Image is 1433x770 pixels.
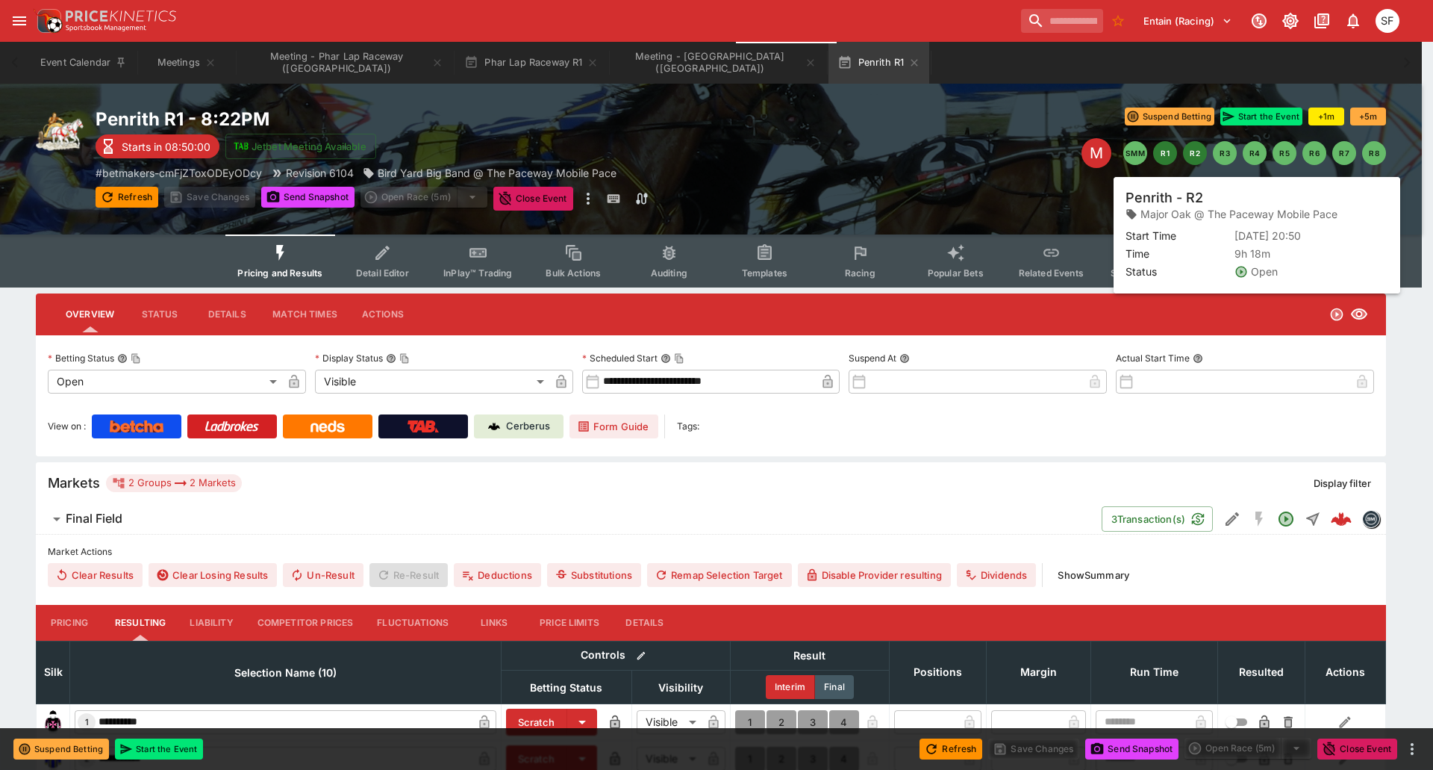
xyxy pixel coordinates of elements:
[677,415,699,438] label: Tags:
[283,563,363,587] button: Un-Result
[378,165,616,181] p: Bird Yard Big Band @ The Paceway Mobile Pace
[260,296,349,332] button: Match Times
[845,267,875,279] span: Racing
[110,420,163,432] img: Betcha
[365,605,461,641] button: Fluctuations
[455,42,608,84] button: Phar Lap Raceway R1
[767,710,796,734] button: 2
[1308,7,1335,34] button: Documentation
[234,139,249,154] img: jetbet-logo.svg
[408,420,439,432] img: TabNZ
[33,6,63,36] img: PriceKinetics Logo
[1403,740,1421,758] button: more
[349,296,416,332] button: Actions
[103,605,178,641] button: Resulting
[1331,509,1352,530] img: logo-cerberus--red.svg
[674,353,684,364] button: Copy To Clipboard
[1090,641,1217,704] th: Run Time
[356,267,409,279] span: Detail Editor
[1308,108,1344,125] button: +1m
[506,709,567,736] button: Scratch
[122,139,210,155] p: Starts in 08:50:00
[126,296,193,332] button: Status
[82,717,92,727] span: 1
[66,25,146,31] img: Sportsbook Management
[205,420,259,432] img: Ladbrokes
[315,370,549,394] div: Visible
[986,641,1090,704] th: Margin
[363,165,616,181] div: Bird Yard Big Band @ The Paceway Mobile Pace
[631,646,651,665] button: Bulk edit
[48,370,282,394] div: Open
[611,605,678,641] button: Details
[488,420,500,432] img: Cerberus
[96,187,158,208] button: Refresh
[569,415,658,438] a: Form Guide
[742,267,787,279] span: Templates
[360,187,487,208] div: split button
[1376,9,1399,33] div: Sugaluopea Filipaina
[928,267,984,279] span: Popular Bets
[1217,641,1305,704] th: Resulted
[54,296,126,332] button: Overview
[1081,138,1111,168] div: Edit Meeting
[1106,9,1130,33] button: No Bookmarks
[139,42,234,84] button: Meetings
[112,474,236,492] div: 2 Groups 2 Markets
[36,605,103,641] button: Pricing
[115,739,203,760] button: Start the Event
[1213,141,1237,165] button: R3
[237,267,322,279] span: Pricing and Results
[193,296,260,332] button: Details
[461,605,528,641] button: Links
[96,165,262,181] p: Copy To Clipboard
[66,511,122,527] h6: Final Field
[1102,506,1213,532] button: 3Transaction(s)
[1305,471,1380,495] button: Display filter
[1134,9,1241,33] button: Select Tenant
[443,267,512,279] span: InPlay™ Trading
[1263,191,1301,207] p: Override
[225,134,376,159] button: Jetbet Meeting Available
[957,563,1036,587] button: Dividends
[315,352,383,364] p: Display Status
[1277,510,1295,528] svg: Open
[1350,305,1368,323] svg: Visible
[579,187,597,211] button: more
[651,267,687,279] span: Auditing
[1317,739,1397,760] button: Close Event
[310,420,344,432] img: Neds
[1273,506,1299,533] button: Open
[1167,187,1386,211] div: Start From
[48,474,100,491] h5: Markets
[286,165,354,181] p: Revision 6104
[1184,738,1311,759] div: split button
[1111,267,1184,279] span: System Controls
[1326,504,1356,534] a: 1aafe718-24b9-40e0-97dc-f025bfc15a60
[48,541,1374,563] label: Market Actions
[1049,563,1138,587] button: ShowSummary
[547,563,641,587] button: Substitutions
[798,563,951,587] button: Disable Provider resulting
[96,108,741,131] h2: Copy To Clipboard
[730,641,889,670] th: Result
[920,739,982,760] button: Refresh
[1273,141,1296,165] button: R5
[1192,191,1232,207] p: Overtype
[1085,739,1178,760] button: Send Snapshot
[1340,7,1367,34] button: Notifications
[1371,4,1404,37] button: Sugaluopea Filipaina
[829,710,859,734] button: 4
[1183,141,1207,165] button: R2
[637,710,702,734] div: Visible
[1246,506,1273,533] button: SGM Disabled
[1243,141,1267,165] button: R4
[1331,509,1352,530] div: 1aafe718-24b9-40e0-97dc-f025bfc15a60
[149,563,277,587] button: Clear Losing Results
[1299,506,1326,533] button: Straight
[1220,108,1302,125] button: Start the Event
[1019,267,1084,279] span: Related Events
[1277,7,1304,34] button: Toggle light/dark mode
[849,352,896,364] p: Suspend At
